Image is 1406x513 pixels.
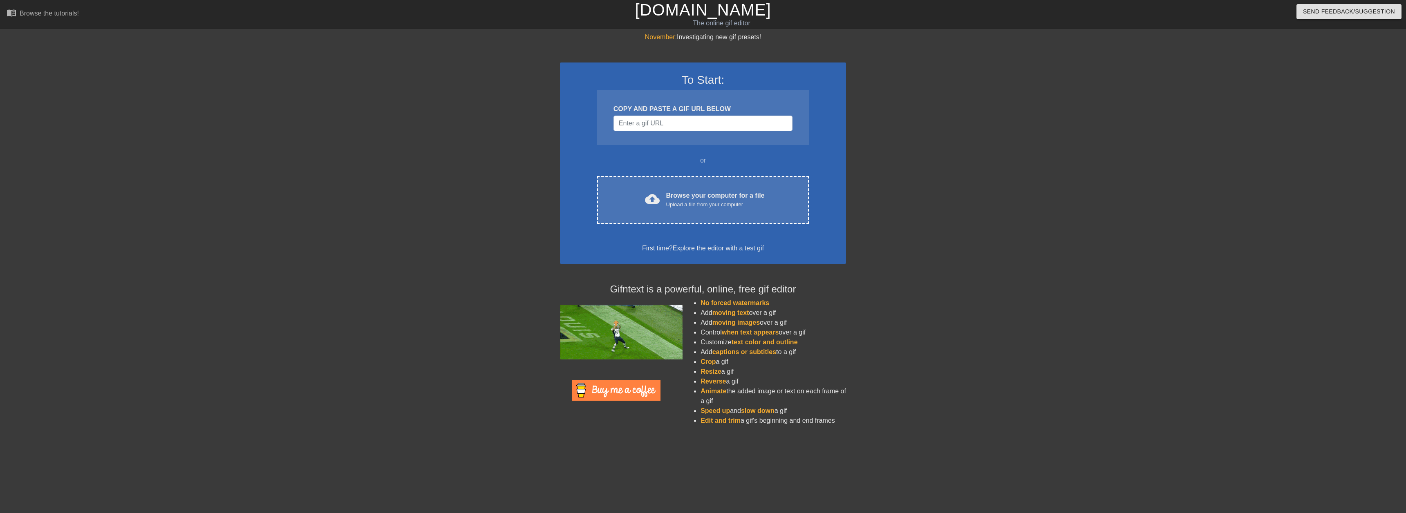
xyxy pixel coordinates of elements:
span: menu_book [7,8,16,18]
li: a gif's beginning and end frames [701,416,846,426]
span: moving text [712,309,749,316]
li: and a gif [701,406,846,416]
span: Send Feedback/Suggestion [1303,7,1395,17]
span: moving images [712,319,760,326]
div: Upload a file from your computer [666,201,765,209]
li: Control over a gif [701,328,846,337]
a: Explore the editor with a test gif [673,245,764,252]
li: Add over a gif [701,308,846,318]
span: cloud_upload [645,192,660,206]
li: Add over a gif [701,318,846,328]
h3: To Start: [571,73,835,87]
img: Buy Me A Coffee [572,380,660,401]
li: Customize [701,337,846,347]
span: slow down [741,407,775,414]
li: a gif [701,377,846,386]
a: Browse the tutorials! [7,8,79,20]
li: a gif [701,357,846,367]
div: or [581,156,825,165]
span: when text appears [722,329,779,336]
span: Reverse [701,378,726,385]
div: Browse the tutorials! [20,10,79,17]
div: The online gif editor [473,18,971,28]
div: Browse your computer for a file [666,191,765,209]
h4: Gifntext is a powerful, online, free gif editor [560,283,846,295]
span: text color and outline [732,339,798,346]
input: Username [613,116,793,131]
div: Investigating new gif presets! [560,32,846,42]
span: captions or subtitles [712,348,776,355]
span: Animate [701,388,726,395]
span: No forced watermarks [701,299,769,306]
span: Speed up [701,407,730,414]
div: First time? [571,243,835,253]
span: Resize [701,368,721,375]
img: football_small.gif [560,305,683,359]
span: Crop [701,358,716,365]
li: the added image or text on each frame of a gif [701,386,846,406]
span: Edit and trim [701,417,741,424]
li: a gif [701,367,846,377]
span: November: [645,33,677,40]
li: Add to a gif [701,347,846,357]
a: [DOMAIN_NAME] [635,1,771,19]
div: COPY AND PASTE A GIF URL BELOW [613,104,793,114]
button: Send Feedback/Suggestion [1296,4,1402,19]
